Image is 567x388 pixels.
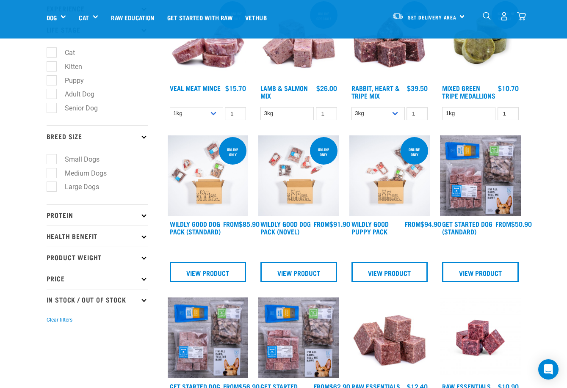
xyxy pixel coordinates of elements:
[168,297,249,378] img: NSP Dog Novel Update
[260,262,337,282] a: View Product
[219,143,246,161] div: Online Only
[223,384,239,388] span: FROM
[495,222,511,226] span: FROM
[168,135,249,216] img: Dog 0 2sec
[538,359,559,380] div: Open Intercom Messenger
[442,262,519,282] a: View Product
[51,89,98,99] label: Adult Dog
[316,107,337,120] input: 1
[260,86,308,97] a: Lamb & Salmon Mix
[170,222,221,233] a: Wildly Good Dog Pack (Standard)
[161,0,239,34] a: Get started with Raw
[51,75,87,86] label: Puppy
[351,222,389,233] a: Wildly Good Puppy Pack
[51,103,101,113] label: Senior Dog
[351,262,428,282] a: View Product
[349,135,430,216] img: Puppy 0 2sec
[105,0,160,34] a: Raw Education
[51,61,86,72] label: Kitten
[442,86,495,97] a: Mixed Green Tripe Medallions
[258,135,339,216] img: Dog Novel 0 2sec
[442,222,492,233] a: Get Started Dog (Standard)
[47,289,148,310] p: In Stock / Out Of Stock
[517,12,526,21] img: home-icon@2x.png
[239,0,273,34] a: Vethub
[260,222,311,233] a: Wildly Good Dog Pack (Novel)
[440,297,521,378] img: Chicken Venison mix 1655
[258,297,339,378] img: NPS Puppy Update
[51,182,102,192] label: Large Dogs
[79,13,89,22] a: Cat
[405,222,420,226] span: FROM
[483,12,491,20] img: home-icon-1@2x.png
[495,220,532,228] div: $50.90
[316,84,337,92] div: $26.00
[349,297,430,378] img: Pile Of Cubed Chicken Wild Meat Mix
[408,16,457,19] span: Set Delivery Area
[170,262,246,282] a: View Product
[225,107,246,120] input: 1
[407,84,428,92] div: $39.50
[498,84,519,92] div: $10.70
[314,222,329,226] span: FROM
[498,107,519,120] input: 1
[47,268,148,289] p: Price
[407,107,428,120] input: 1
[351,86,400,97] a: Rabbit, Heart & Tripe Mix
[47,247,148,268] p: Product Weight
[500,12,509,21] img: user.png
[47,226,148,247] p: Health Benefit
[392,12,404,20] img: van-moving.png
[314,384,329,388] span: FROM
[47,204,148,226] p: Protein
[223,220,260,228] div: $85.90
[170,86,221,90] a: Veal Meat Mince
[51,47,78,58] label: Cat
[47,316,72,324] button: Clear filters
[310,143,337,161] div: Online Only
[51,168,110,179] label: Medium Dogs
[440,135,521,216] img: NSP Dog Standard Update
[47,13,57,22] a: Dog
[51,154,103,165] label: Small Dogs
[314,220,350,228] div: $91.90
[405,220,441,228] div: $94.90
[401,143,428,161] div: Online Only
[225,84,246,92] div: $15.70
[47,125,148,146] p: Breed Size
[223,222,239,226] span: FROM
